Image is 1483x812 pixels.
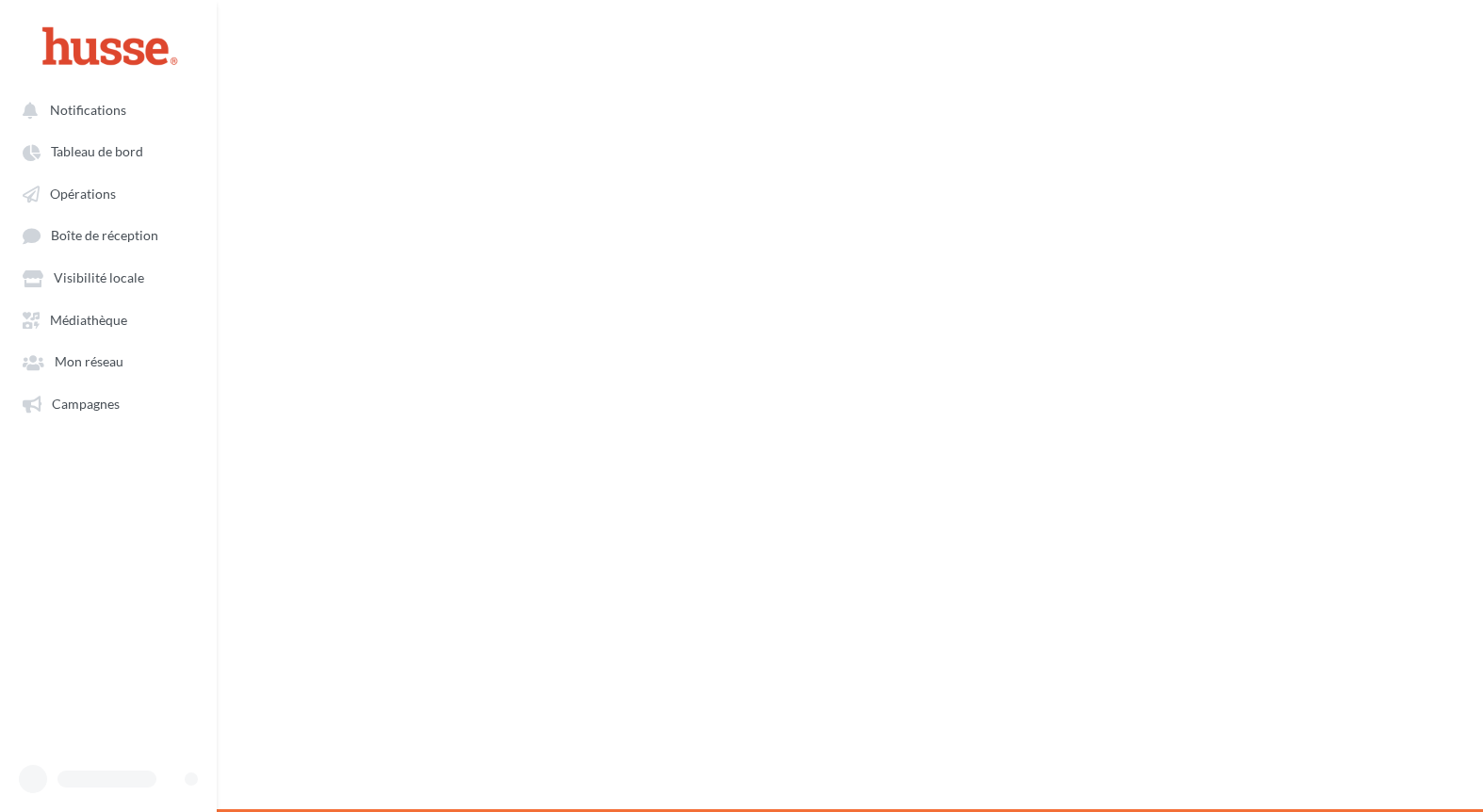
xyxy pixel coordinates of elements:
[52,396,120,412] span: Campagnes
[11,92,198,126] button: Notifications
[50,186,116,202] span: Opérations
[11,134,205,168] a: Tableau de bord
[55,354,123,370] span: Mon réseau
[51,144,143,160] span: Tableau de bord
[11,218,205,252] a: Boîte de réception
[54,270,144,286] span: Visibilité locale
[11,260,205,294] a: Visibilité locale
[11,386,205,420] a: Campagnes
[11,176,205,210] a: Opérations
[50,312,127,328] span: Médiathèque
[50,102,126,118] span: Notifications
[11,344,205,378] a: Mon réseau
[11,302,205,336] a: Médiathèque
[51,228,158,244] span: Boîte de réception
